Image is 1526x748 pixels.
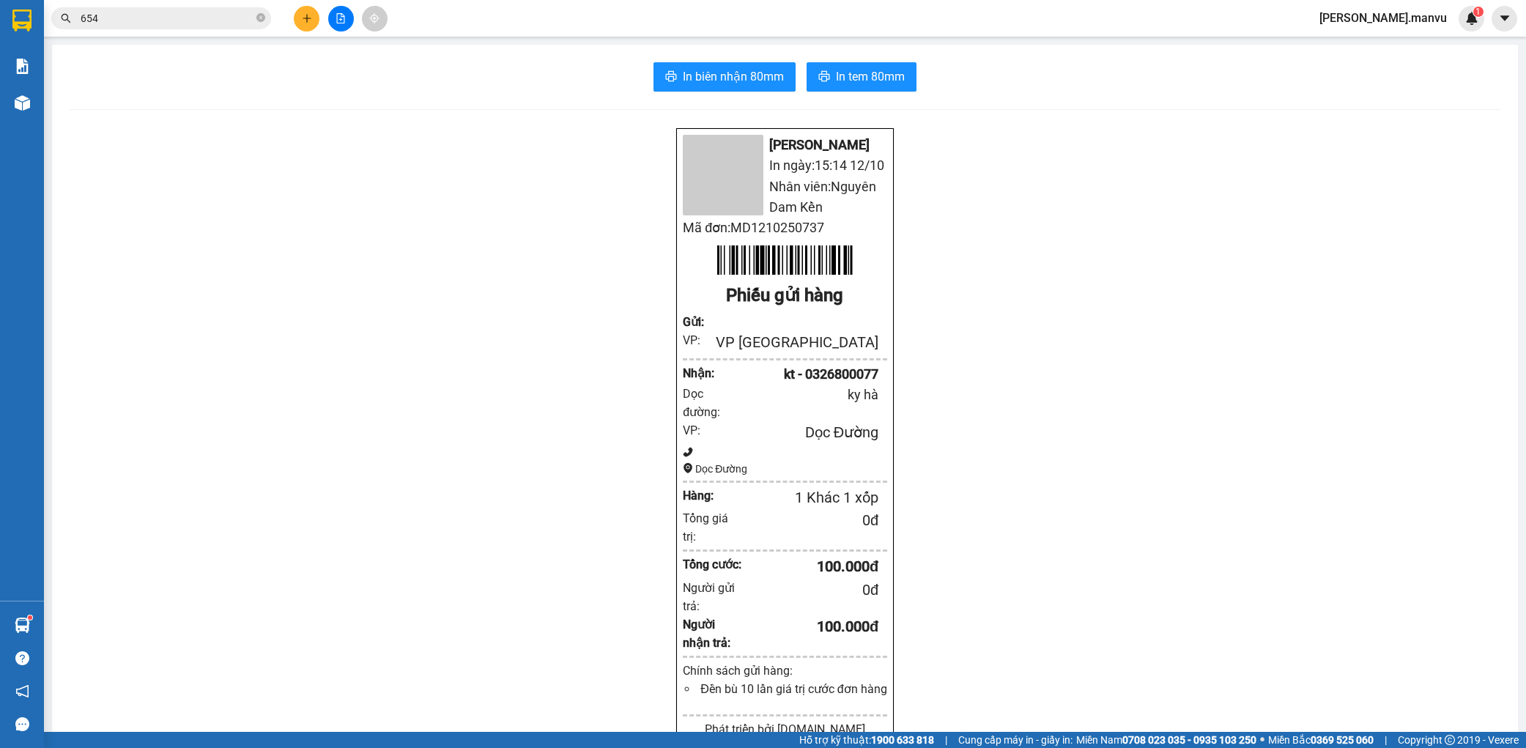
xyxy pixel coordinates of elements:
[683,218,886,238] li: Mã đơn: MD1210250737
[15,717,29,731] span: message
[742,555,878,578] div: 100.000 đ
[369,13,379,23] span: aim
[742,509,878,532] div: 0 đ
[683,67,784,86] span: In biên nhận 80mm
[818,70,830,84] span: printer
[683,486,725,505] div: Hàng:
[871,734,934,746] strong: 1900 633 818
[683,155,886,176] li: In ngày: 15:14 12/10
[945,732,947,748] span: |
[1268,732,1374,748] span: Miền Bắc
[328,6,354,32] button: file-add
[362,6,388,32] button: aim
[1122,734,1256,746] strong: 0708 023 035 - 0935 103 250
[836,67,905,86] span: In tem 80mm
[1492,6,1517,32] button: caret-down
[1076,732,1256,748] span: Miền Nam
[683,615,742,652] div: Người nhận trả:
[683,461,886,477] div: Dọc Đường
[15,95,30,111] img: warehouse-icon
[15,618,30,633] img: warehouse-icon
[697,680,886,698] li: Đền bù 10 lần giá trị cước đơn hàng
[708,421,878,444] div: Dọc Đường
[683,720,886,738] div: Phát triển bởi [DOMAIN_NAME]
[1445,735,1455,745] span: copyright
[1498,12,1511,25] span: caret-down
[683,447,693,457] span: phone
[683,385,734,421] div: Dọc đường:
[683,579,742,615] div: Người gửi trả:
[12,10,32,32] img: logo-vxr
[1465,12,1478,25] img: icon-new-feature
[1260,737,1264,743] span: ⚪️
[1475,7,1481,17] span: 1
[708,364,878,385] div: kt - 0326800077
[799,732,934,748] span: Hỗ trợ kỹ thuật:
[1473,7,1484,17] sup: 1
[1385,732,1387,748] span: |
[336,13,346,23] span: file-add
[683,509,742,546] div: Tổng giá trị:
[653,62,796,92] button: printerIn biên nhận 80mm
[807,62,916,92] button: printerIn tem 80mm
[61,13,71,23] span: search
[665,70,677,84] span: printer
[81,10,253,26] input: Tìm tên, số ĐT hoặc mã đơn
[28,615,32,620] sup: 1
[1308,9,1459,27] span: [PERSON_NAME].manvu
[683,313,708,331] div: Gửi :
[683,463,693,473] span: environment
[683,282,886,310] div: Phiếu gửi hàng
[15,59,30,74] img: solution-icon
[708,331,878,354] div: VP [GEOGRAPHIC_DATA]
[302,13,312,23] span: plus
[15,651,29,665] span: question-circle
[683,135,886,155] li: [PERSON_NAME]
[15,684,29,698] span: notification
[734,385,878,405] div: ky hà
[958,732,1073,748] span: Cung cấp máy in - giấy in:
[683,177,886,218] li: Nhân viên: Nguyên Dam Kền
[683,364,708,382] div: Nhận :
[683,662,886,680] div: Chính sách gửi hàng:
[742,615,878,638] div: 100.000 đ
[1311,734,1374,746] strong: 0369 525 060
[742,579,878,601] div: 0 đ
[294,6,319,32] button: plus
[256,12,265,26] span: close-circle
[683,555,742,574] div: Tổng cước:
[725,486,878,509] div: 1 Khác 1 xốp
[683,331,708,349] div: VP:
[256,13,265,22] span: close-circle
[683,421,708,440] div: VP:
